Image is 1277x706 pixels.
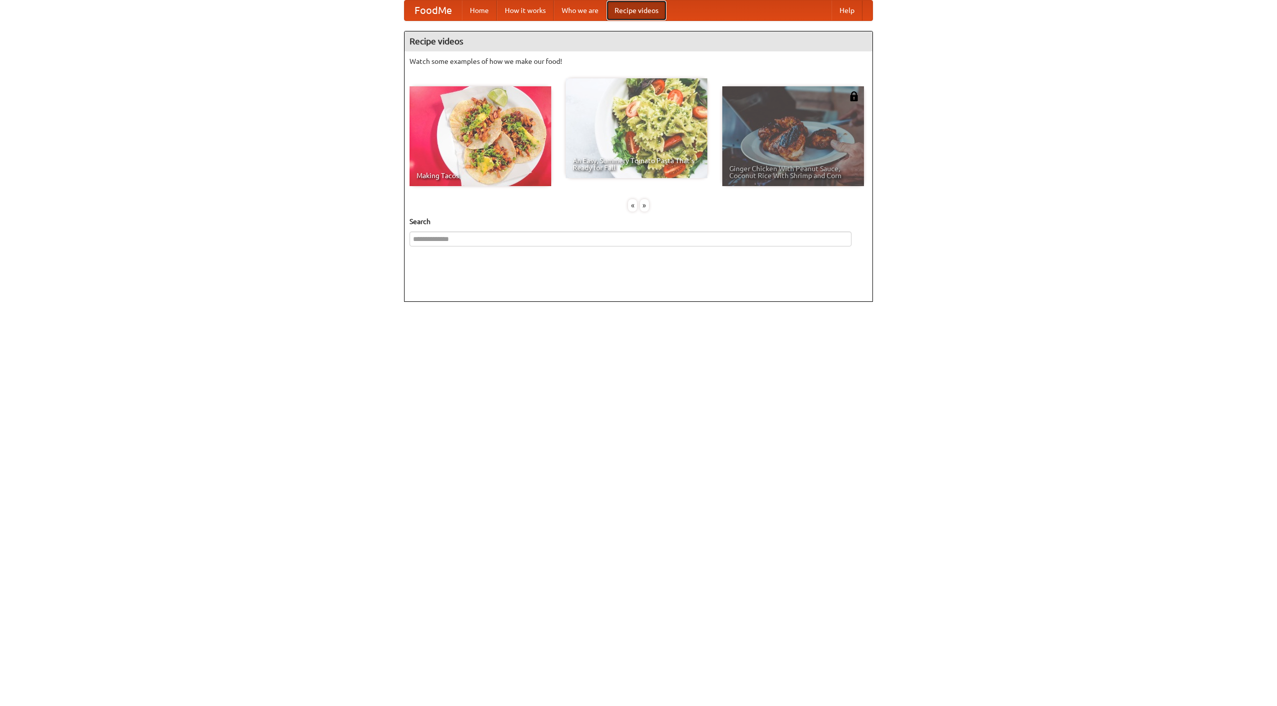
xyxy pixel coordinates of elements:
h4: Recipe videos [405,31,872,51]
div: « [628,199,637,212]
a: Who we are [554,0,607,20]
img: 483408.png [849,91,859,101]
a: Help [832,0,862,20]
span: Making Tacos [417,172,544,179]
a: An Easy, Summery Tomato Pasta That's Ready for Fall [566,78,707,178]
a: How it works [497,0,554,20]
a: Making Tacos [410,86,551,186]
p: Watch some examples of how we make our food! [410,56,867,66]
span: An Easy, Summery Tomato Pasta That's Ready for Fall [573,157,700,171]
a: Recipe videos [607,0,666,20]
h5: Search [410,217,867,227]
a: Home [462,0,497,20]
a: FoodMe [405,0,462,20]
div: » [640,199,649,212]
